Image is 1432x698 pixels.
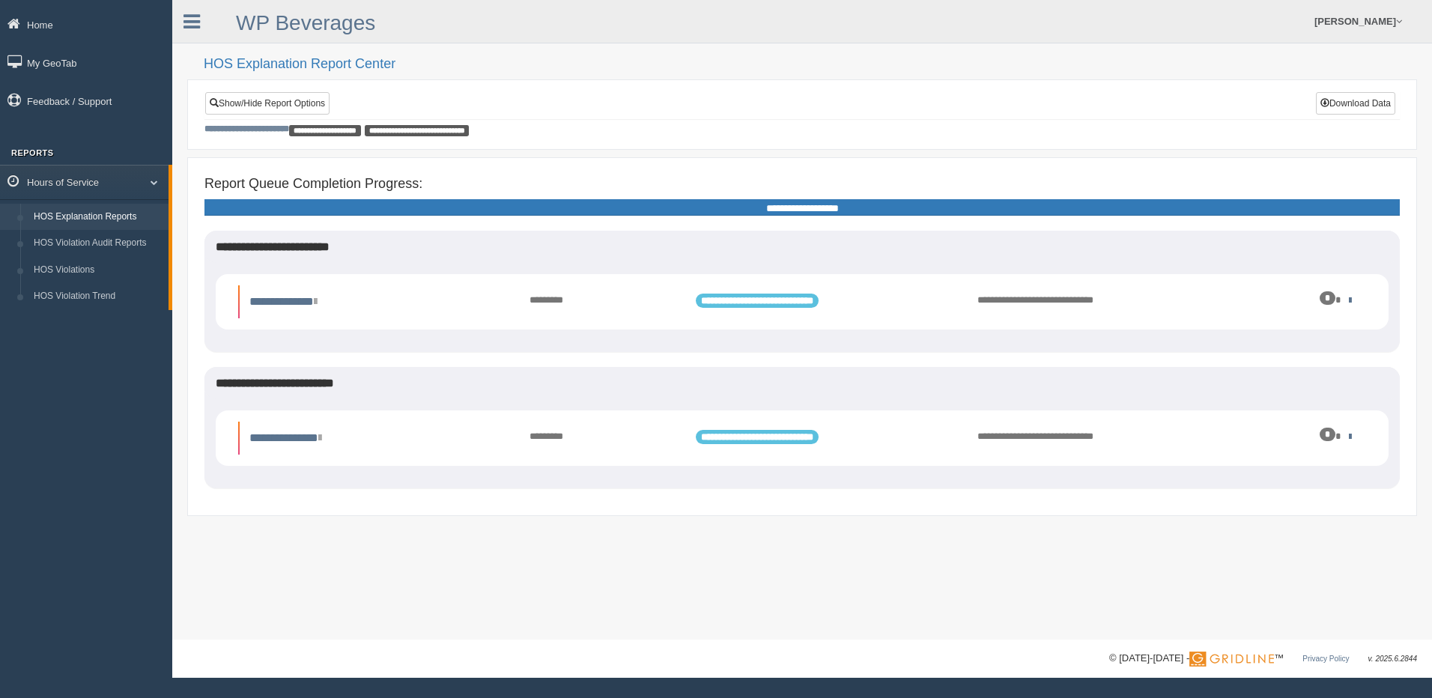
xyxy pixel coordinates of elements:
[204,177,1400,192] h4: Report Queue Completion Progress:
[27,230,169,257] a: HOS Violation Audit Reports
[1368,655,1417,663] span: v. 2025.6.2844
[1109,651,1417,667] div: © [DATE]-[DATE] - ™
[205,92,330,115] a: Show/Hide Report Options
[204,57,1417,72] h2: HOS Explanation Report Center
[1302,655,1349,663] a: Privacy Policy
[1316,92,1395,115] button: Download Data
[27,257,169,284] a: HOS Violations
[236,11,375,34] a: WP Beverages
[1189,652,1274,667] img: Gridline
[27,204,169,231] a: HOS Explanation Reports
[238,285,1366,318] li: Expand
[27,283,169,310] a: HOS Violation Trend
[238,422,1366,455] li: Expand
